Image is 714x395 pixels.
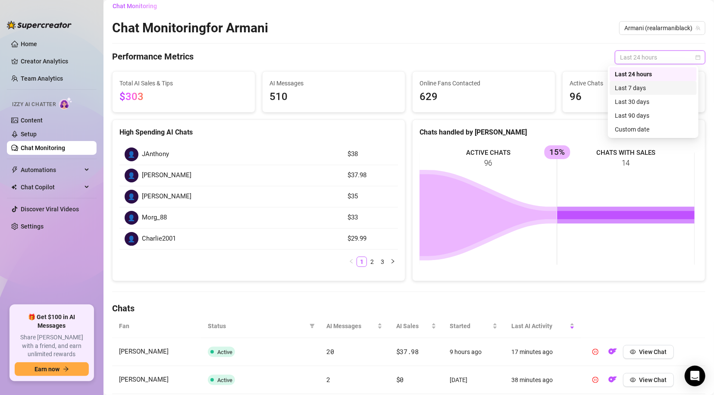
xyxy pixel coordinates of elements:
[592,349,598,355] span: pause-circle
[269,78,398,88] span: AI Messages
[320,314,389,338] th: AI Messages
[610,109,697,122] div: Last 90 days
[420,127,698,138] div: Chats handled by [PERSON_NAME]
[21,75,63,82] a: Team Analytics
[21,163,82,177] span: Automations
[443,366,504,394] td: [DATE]
[21,144,65,151] a: Chat Monitoring
[443,314,504,338] th: Started
[450,321,491,331] span: Started
[620,51,700,64] span: Last 24 hours
[348,191,393,202] article: $35
[142,213,167,223] span: Morg_88
[112,302,705,314] h4: Chats
[606,345,620,359] button: OF
[125,190,138,204] div: 👤
[348,149,393,160] article: $38
[608,375,617,384] img: OF
[125,147,138,161] div: 👤
[388,257,398,267] button: right
[624,22,700,34] span: Armani (realarmaniblack)
[21,54,90,68] a: Creator Analytics
[63,366,69,372] span: arrow-right
[504,366,582,394] td: 38 minutes ago
[615,111,692,120] div: Last 90 days
[348,213,393,223] article: $33
[15,362,89,376] button: Earn nowarrow-right
[310,323,315,329] span: filter
[570,89,698,105] span: 96
[59,97,72,110] img: AI Chatter
[142,191,191,202] span: [PERSON_NAME]
[217,349,232,355] span: Active
[119,91,144,103] span: $303
[623,373,674,387] button: View Chat
[367,257,377,266] a: 2
[112,314,201,338] th: Fan
[119,78,248,88] span: Total AI Sales & Tips
[21,117,43,124] a: Content
[367,257,377,267] li: 2
[695,25,701,31] span: team
[378,257,387,266] a: 3
[125,211,138,225] div: 👤
[610,81,697,95] div: Last 7 days
[21,41,37,47] a: Home
[615,83,692,93] div: Last 7 days
[685,366,705,386] div: Open Intercom Messenger
[606,373,620,387] button: OF
[420,78,548,88] span: Online Fans Contacted
[396,375,404,384] span: $0
[125,232,138,246] div: 👤
[7,21,72,29] img: logo-BBDzfeDw.svg
[606,378,620,385] a: OF
[504,338,582,366] td: 17 minutes ago
[113,3,157,9] span: Chat Monitoring
[639,348,667,355] span: View Chat
[396,321,429,331] span: AI Sales
[142,149,169,160] span: JAnthony
[610,67,697,81] div: Last 24 hours
[504,314,582,338] th: Last AI Activity
[119,127,398,138] div: High Spending AI Chats
[112,50,194,64] h4: Performance Metrics
[608,347,617,356] img: OF
[511,321,568,331] span: Last AI Activity
[606,350,620,357] a: OF
[610,95,697,109] div: Last 30 days
[208,321,306,331] span: Status
[21,180,82,194] span: Chat Copilot
[388,257,398,267] li: Next Page
[21,206,79,213] a: Discover Viral Videos
[12,100,56,109] span: Izzy AI Chatter
[348,170,393,181] article: $37.98
[21,131,37,138] a: Setup
[327,375,331,384] span: 2
[396,347,419,356] span: $37.98
[112,20,268,36] h2: Chat Monitoring for Armani
[119,376,169,383] span: [PERSON_NAME]
[695,55,701,60] span: calendar
[15,313,89,330] span: 🎁 Get $100 in AI Messages
[142,170,191,181] span: [PERSON_NAME]
[592,377,598,383] span: pause-circle
[217,377,232,383] span: Active
[615,69,692,79] div: Last 24 hours
[21,223,44,230] a: Settings
[357,257,366,266] a: 1
[269,89,398,105] span: 510
[390,259,395,264] span: right
[15,333,89,359] span: Share [PERSON_NAME] with a friend, and earn unlimited rewards
[308,320,316,332] span: filter
[346,257,357,267] button: left
[11,166,18,173] span: thunderbolt
[348,234,393,244] article: $29.99
[327,347,334,356] span: 20
[34,366,60,373] span: Earn now
[630,377,636,383] span: eye
[377,257,388,267] li: 3
[570,78,698,88] span: Active Chats
[349,259,354,264] span: left
[639,376,667,383] span: View Chat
